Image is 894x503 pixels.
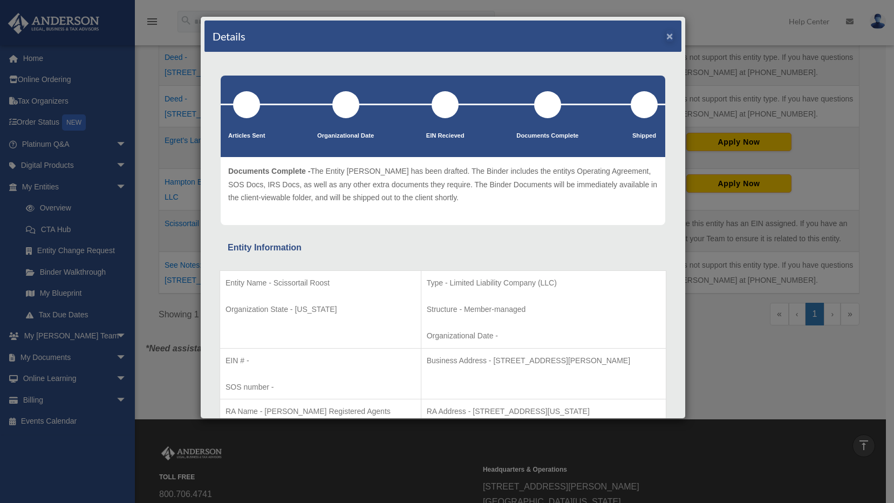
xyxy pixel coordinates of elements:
[228,165,658,205] p: The Entity [PERSON_NAME] has been drafted. The Binder includes the entitys Operating Agreement, S...
[228,167,310,175] span: Documents Complete -
[427,405,660,418] p: RA Address - [STREET_ADDRESS][US_STATE]
[426,131,465,141] p: EIN Recieved
[427,303,660,316] p: Structure - Member-managed
[228,240,658,255] div: Entity Information
[226,303,415,316] p: Organization State - [US_STATE]
[631,131,658,141] p: Shipped
[226,405,415,418] p: RA Name - [PERSON_NAME] Registered Agents
[427,354,660,368] p: Business Address - [STREET_ADDRESS][PERSON_NAME]
[516,131,578,141] p: Documents Complete
[228,131,265,141] p: Articles Sent
[226,276,415,290] p: Entity Name - Scissortail Roost
[213,29,245,44] h4: Details
[666,30,673,42] button: ×
[427,329,660,343] p: Organizational Date -
[427,276,660,290] p: Type - Limited Liability Company (LLC)
[317,131,374,141] p: Organizational Date
[226,354,415,368] p: EIN # -
[226,380,415,394] p: SOS number -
